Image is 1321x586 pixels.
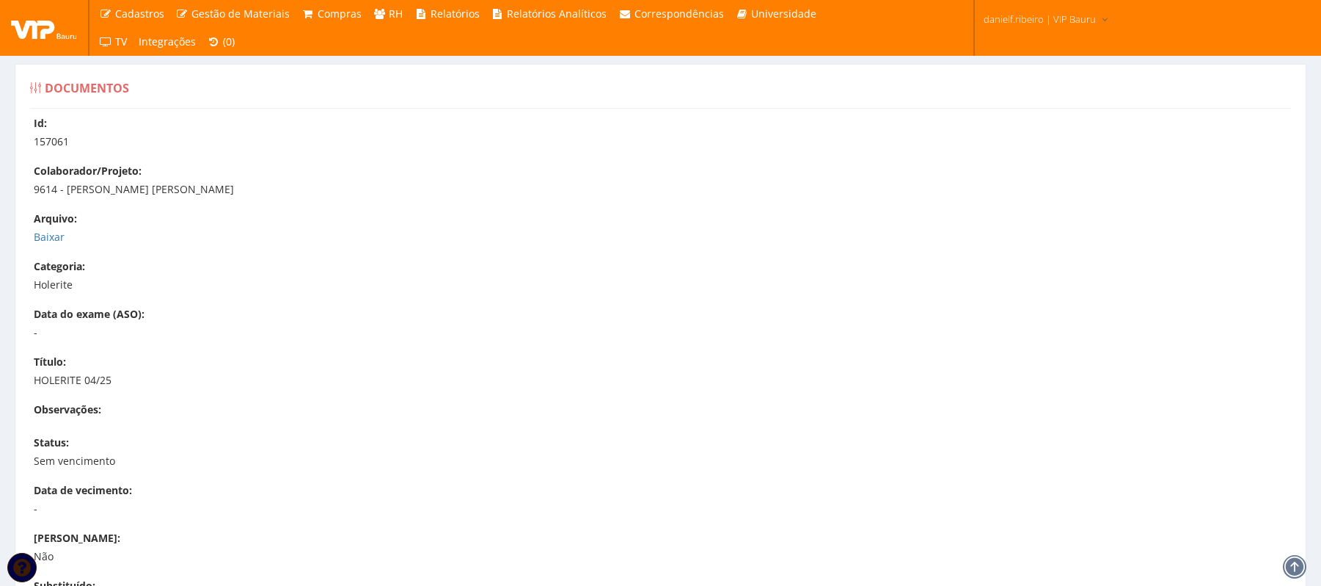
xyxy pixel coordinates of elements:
a: Integrações [133,28,202,56]
p: Não [34,549,1302,564]
label: Observações: [34,402,101,417]
label: Id: [34,116,47,131]
span: Compras [318,7,362,21]
label: Colaborador/Projeto: [34,164,142,178]
p: - [34,502,1302,516]
p: Sem vencimento [34,454,1302,469]
p: - [34,325,1302,340]
span: Documentos [45,80,129,96]
span: Cadastros [115,7,164,21]
label: [PERSON_NAME]: [34,531,120,546]
span: danielf.ribeiro | VIP Bauru [984,12,1096,26]
p: 9614 - [PERSON_NAME] [PERSON_NAME] [34,182,1302,197]
p: Holerite [34,278,1302,292]
a: TV [93,28,133,56]
span: (0) [223,35,235,48]
a: Baixar [34,230,65,244]
label: Data de vecimento: [34,483,132,498]
p: 157061 [34,134,1302,149]
span: Gestão de Materiais [191,7,290,21]
label: Data do exame (ASO): [34,307,144,322]
img: logo [11,17,77,39]
span: RH [389,7,403,21]
span: Correspondências [634,7,724,21]
a: (0) [202,28,241,56]
span: Relatórios [431,7,480,21]
p: HOLERITE 04/25 [34,373,1302,388]
span: Relatórios Analíticos [507,7,607,21]
label: Categoria: [34,259,85,274]
label: Título: [34,355,66,369]
label: Arquivo: [34,211,77,226]
span: Universidade [751,7,816,21]
label: Status: [34,435,69,450]
span: TV [115,35,127,48]
span: Integrações [139,35,196,48]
